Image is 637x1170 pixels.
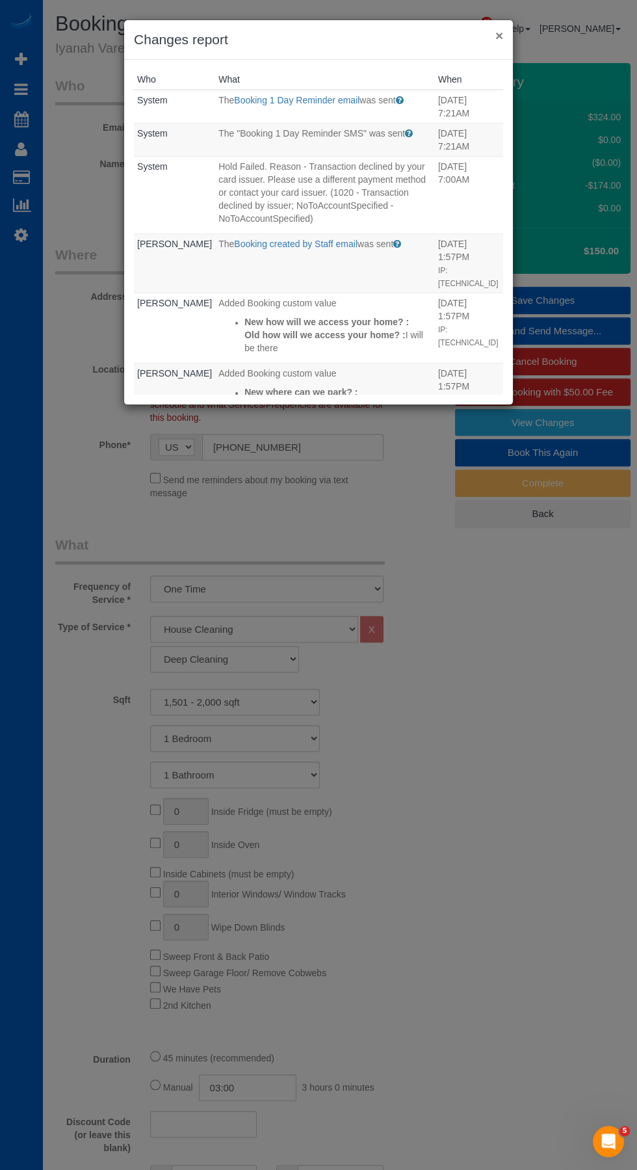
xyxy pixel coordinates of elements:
[359,95,395,105] span: was sent
[244,387,357,397] strong: New where can we park? :
[124,20,513,405] sui-modal: Changes report
[215,234,435,293] td: What
[218,128,405,139] span: The "Booking 1 Day Reminder SMS" was sent
[234,239,357,249] a: Booking created by Staff email
[215,293,435,364] td: What
[357,239,393,249] span: was sent
[215,364,435,423] td: What
[215,156,435,234] td: What
[435,90,503,123] td: When
[134,364,215,423] td: Who
[218,239,234,249] span: The
[438,325,499,347] small: IP: [TECHNICAL_ID]
[593,1126,624,1157] iframe: Intercom live chat
[215,90,435,123] td: What
[137,239,212,249] a: [PERSON_NAME]
[137,161,168,172] a: System
[137,95,168,105] a: System
[215,123,435,156] td: What
[244,328,432,354] p: I will be there
[438,266,499,288] small: IP: [TECHNICAL_ID]
[134,234,215,293] td: Who
[244,330,405,340] strong: Old how will we access your home? :
[619,1126,630,1136] span: 5
[218,95,234,105] span: The
[134,293,215,364] td: Who
[137,368,212,379] a: [PERSON_NAME]
[234,95,359,105] a: Booking 1 Day Reminder email
[435,234,503,293] td: When
[137,298,212,308] a: [PERSON_NAME]
[218,368,336,379] span: Added Booking custom value
[435,364,503,423] td: When
[495,29,503,42] button: ×
[215,70,435,90] th: What
[244,317,409,327] strong: New how will we access your home? :
[137,128,168,139] a: System
[435,293,503,364] td: When
[218,298,336,308] span: Added Booking custom value
[435,123,503,156] td: When
[435,156,503,234] td: When
[134,70,215,90] th: Who
[134,123,215,156] td: Who
[134,30,503,49] h3: Changes report
[435,70,503,90] th: When
[134,90,215,123] td: Who
[218,161,426,224] span: Hold Failed. Reason - Transaction declined by your card issuer. Please use a different payment me...
[134,156,215,234] td: Who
